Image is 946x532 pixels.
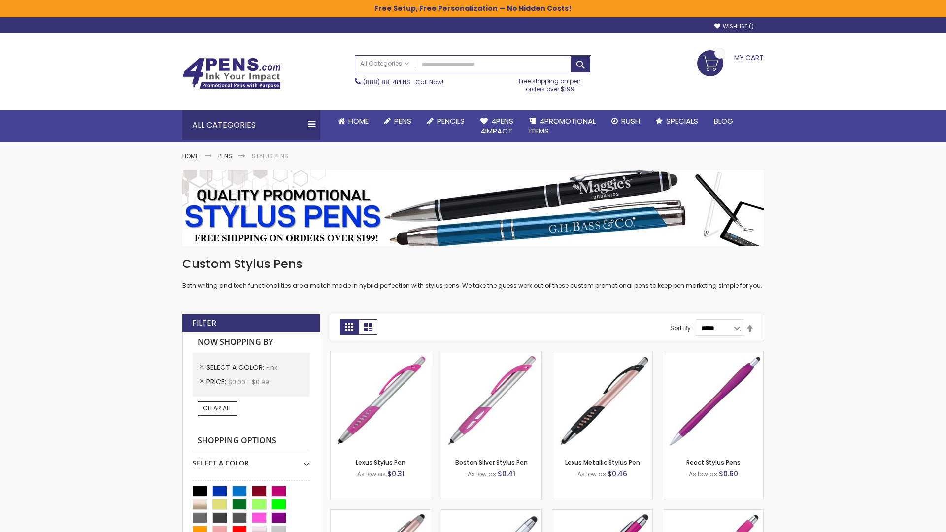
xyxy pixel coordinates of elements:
[719,469,738,479] span: $0.60
[663,351,763,451] img: React Stylus Pens-Pink
[363,78,443,86] span: - Call Now!
[182,110,320,140] div: All Categories
[193,332,310,353] strong: Now Shopping by
[348,116,369,126] span: Home
[192,318,216,329] strong: Filter
[706,110,741,132] a: Blog
[218,152,232,160] a: Pens
[356,458,405,466] a: Lexus Stylus Pen
[714,116,733,126] span: Blog
[203,404,232,412] span: Clear All
[340,319,359,335] strong: Grid
[206,377,228,387] span: Price
[473,110,521,142] a: 4Pens4impact
[182,256,764,290] div: Both writing and tech functionalities are a match made in hybrid perfection with stylus pens. We ...
[608,469,627,479] span: $0.46
[480,116,513,136] span: 4Pens 4impact
[529,116,596,136] span: 4PROMOTIONAL ITEMS
[565,458,640,466] a: Lexus Metallic Stylus Pen
[355,56,414,72] a: All Categories
[331,509,431,518] a: Lory Metallic Stylus Pen-Pink
[552,509,652,518] a: Metallic Cool Grip Stylus Pen-Pink
[663,509,763,518] a: Pearl Element Stylus Pens-Pink
[441,351,541,451] img: Boston Silver Stylus Pen-Pink
[604,110,648,132] a: Rush
[331,351,431,359] a: Lexus Stylus Pen-Pink
[509,73,592,93] div: Free shipping on pen orders over $199
[441,509,541,518] a: Silver Cool Grip Stylus Pen-Pink
[252,152,288,160] strong: Stylus Pens
[228,378,269,386] span: $0.00 - $0.99
[521,110,604,142] a: 4PROMOTIONALITEMS
[330,110,376,132] a: Home
[714,23,754,30] a: Wishlist
[552,351,652,451] img: Lexus Metallic Stylus Pen-Pink
[648,110,706,132] a: Specials
[387,469,405,479] span: $0.31
[577,470,606,478] span: As low as
[394,116,411,126] span: Pens
[360,60,409,67] span: All Categories
[468,470,496,478] span: As low as
[455,458,528,466] a: Boston Silver Stylus Pen
[266,364,277,372] span: Pink
[666,116,698,126] span: Specials
[498,469,515,479] span: $0.41
[689,470,717,478] span: As low as
[663,351,763,359] a: React Stylus Pens-Pink
[193,431,310,452] strong: Shopping Options
[670,324,691,332] label: Sort By
[686,458,741,466] a: React Stylus Pens
[182,152,199,160] a: Home
[198,401,237,415] a: Clear All
[376,110,419,132] a: Pens
[182,170,764,246] img: Stylus Pens
[419,110,473,132] a: Pencils
[206,363,266,372] span: Select A Color
[182,256,764,272] h1: Custom Stylus Pens
[552,351,652,359] a: Lexus Metallic Stylus Pen-Pink
[357,470,386,478] span: As low as
[182,58,281,89] img: 4Pens Custom Pens and Promotional Products
[331,351,431,451] img: Lexus Stylus Pen-Pink
[621,116,640,126] span: Rush
[193,451,310,468] div: Select A Color
[363,78,410,86] a: (888) 88-4PENS
[441,351,541,359] a: Boston Silver Stylus Pen-Pink
[437,116,465,126] span: Pencils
